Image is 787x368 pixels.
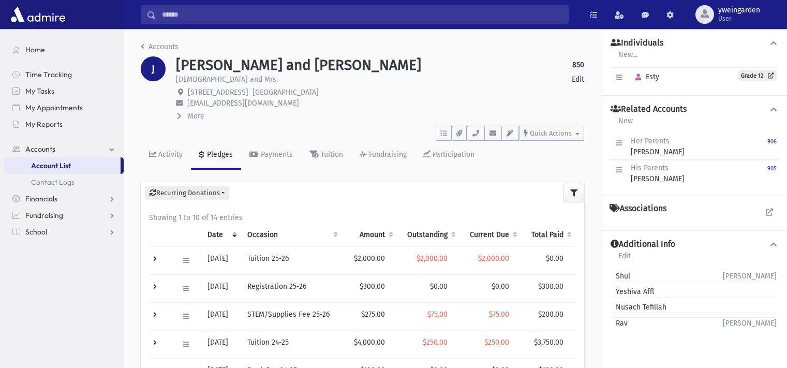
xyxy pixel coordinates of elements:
span: Esty [631,72,659,81]
div: Showing 1 to 10 of 14 entries [149,212,576,223]
div: Tuition [319,150,343,159]
span: [PERSON_NAME] [723,271,777,282]
a: Payments [241,141,301,170]
td: [DATE] [201,246,241,274]
a: Accounts [141,42,179,51]
a: Pledges [191,141,241,170]
h4: Related Accounts [611,104,687,115]
div: Fundraising [367,150,407,159]
button: Individuals [610,38,779,49]
span: Account List [31,161,71,170]
div: Participation [430,150,474,159]
span: Rav [612,318,628,329]
div: [PERSON_NAME] [631,163,685,184]
span: $0.00 [430,282,448,291]
h1: [PERSON_NAME] and [PERSON_NAME] [176,56,421,74]
a: New... [618,49,638,67]
span: [STREET_ADDRESS] [188,88,248,97]
span: [EMAIL_ADDRESS][DOMAIN_NAME] [187,99,299,108]
h4: Individuals [611,38,663,49]
span: Contact Logs [31,178,75,187]
span: $75.00 [427,310,448,319]
a: Participation [415,141,483,170]
button: Related Accounts [610,104,779,115]
span: School [25,227,47,237]
td: Tuition 24-25 [241,330,342,358]
div: Payments [259,150,293,159]
a: Account List [4,157,121,174]
button: Recurring Donations [145,186,229,200]
a: My Appointments [4,99,124,116]
span: $300.00 [538,282,563,291]
span: My Tasks [25,86,54,96]
button: More [176,111,205,122]
span: Accounts [25,144,55,154]
span: $3,750.00 [534,338,563,347]
a: Contact Logs [4,174,124,190]
a: Financials [4,190,124,207]
span: Time Tracking [25,70,72,79]
span: His Parents [631,164,669,172]
th: Occasion : activate to sort column ascending [241,223,342,247]
a: 905 [767,163,777,184]
a: Fundraising [4,207,124,224]
span: $250.00 [484,338,509,347]
th: Amount: activate to sort column ascending [342,223,397,247]
strong: 850 [572,60,584,70]
a: New [618,115,633,134]
a: Home [4,41,124,58]
span: Yeshiva Affl [612,286,654,297]
span: $200.00 [538,310,563,319]
div: Pledges [205,150,233,159]
span: $0.00 [492,282,509,291]
th: Outstanding: activate to sort column ascending [397,223,461,247]
button: Quick Actions [519,126,584,141]
th: Total Paid: activate to sort column ascending [522,223,576,247]
a: Time Tracking [4,66,124,83]
h4: Additional Info [611,239,675,250]
td: [DATE] [201,274,241,302]
span: yweingarden [718,6,760,14]
span: Quick Actions [530,129,572,137]
a: Accounts [4,141,124,157]
span: More [188,112,204,121]
a: Edit [572,74,584,85]
span: $2,000.00 [417,254,448,263]
span: $0.00 [546,254,563,263]
td: $275.00 [342,302,397,330]
span: $2,000.00 [478,254,509,263]
a: Activity [141,141,191,170]
span: User [718,14,760,23]
td: [DATE] [201,330,241,358]
small: 906 [767,138,777,145]
th: Date: activate to sort column ascending [201,223,241,247]
td: $4,000.00 [342,330,397,358]
img: AdmirePro [8,4,68,25]
span: $75.00 [489,310,509,319]
button: Additional Info [610,239,779,250]
td: [DATE] [201,302,241,330]
h4: Associations [610,203,666,214]
a: My Reports [4,116,124,133]
span: Home [25,45,45,54]
span: Fundraising [25,211,63,220]
a: School [4,224,124,240]
a: Edit [618,250,631,269]
a: My Tasks [4,83,124,99]
a: 906 [767,136,777,157]
span: Financials [25,194,57,203]
span: My Appointments [25,103,83,112]
a: Grade 12 [738,70,777,81]
span: Her Parents [631,137,670,145]
span: Shul [612,271,630,282]
a: Fundraising [351,141,415,170]
div: J [141,56,166,81]
input: Search [156,5,568,24]
a: Tuition [301,141,351,170]
nav: breadcrumb [141,41,179,56]
div: Activity [156,150,183,159]
span: Nusach Tefillah [612,302,666,313]
td: $2,000.00 [342,246,397,274]
span: [GEOGRAPHIC_DATA] [253,88,319,97]
td: Tuition 25-26 [241,246,342,274]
